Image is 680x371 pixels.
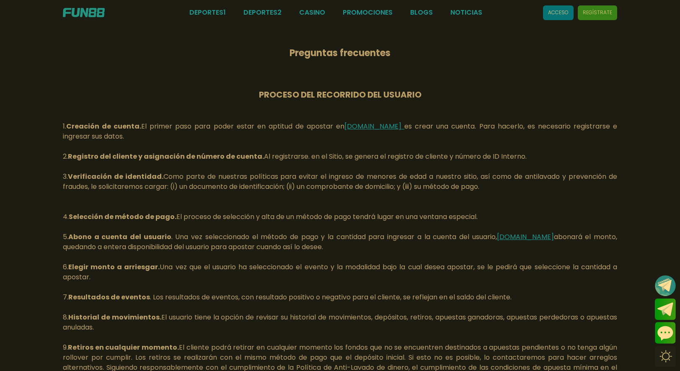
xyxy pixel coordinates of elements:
[68,343,179,352] strong: Retiros en cualquier momento.
[68,292,150,302] strong: Resultados de eventos
[497,233,554,240] a: [DOMAIN_NAME]
[68,152,264,161] strong: Registro del cliente y asignación de número de cuenta.
[259,89,421,100] strong: PROCESO DEL RECORRIDO DEL USUARIO
[410,8,433,18] a: BLOGS
[583,9,612,16] p: Regístrate
[655,322,676,344] button: Contact customer service
[69,212,176,222] strong: Selección de método de pago.
[344,121,401,131] u: [DOMAIN_NAME]
[68,262,160,272] strong: Elegir monto a arriesgar.
[655,346,676,367] div: Switch theme
[450,8,482,18] a: NOTICIAS
[548,9,569,16] p: Acceso
[63,121,617,141] span: 1. El primer paso para poder estar en aptitud de apostar en es crear una cuenta. Para hacerlo, es...
[68,232,171,242] strong: Abono a cuenta del usuario
[68,312,161,322] strong: Historial de movimientos.
[299,8,325,18] a: CASINO
[189,8,226,18] a: Deportes1
[243,8,282,18] a: Deportes2
[497,232,554,242] u: [DOMAIN_NAME]
[343,8,393,18] a: Promociones
[655,275,676,296] button: Join telegram channel
[344,123,401,130] a: [DOMAIN_NAME]
[68,172,163,181] strong: Verificación de identidad.
[63,8,105,17] img: Company Logo
[63,212,617,332] span: 4. El proceso de selección y alta de un método de pago tendrá lugar en una ventana especial. 5. ....
[66,121,141,131] strong: Creación de cuenta.
[655,299,676,320] button: Join telegram
[290,46,390,59] strong: Preguntas frecuentes
[63,152,617,191] span: 2. Al registrarse. en el Sitio, se genera el registro de cliente y número de ID Interno. 3. Como ...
